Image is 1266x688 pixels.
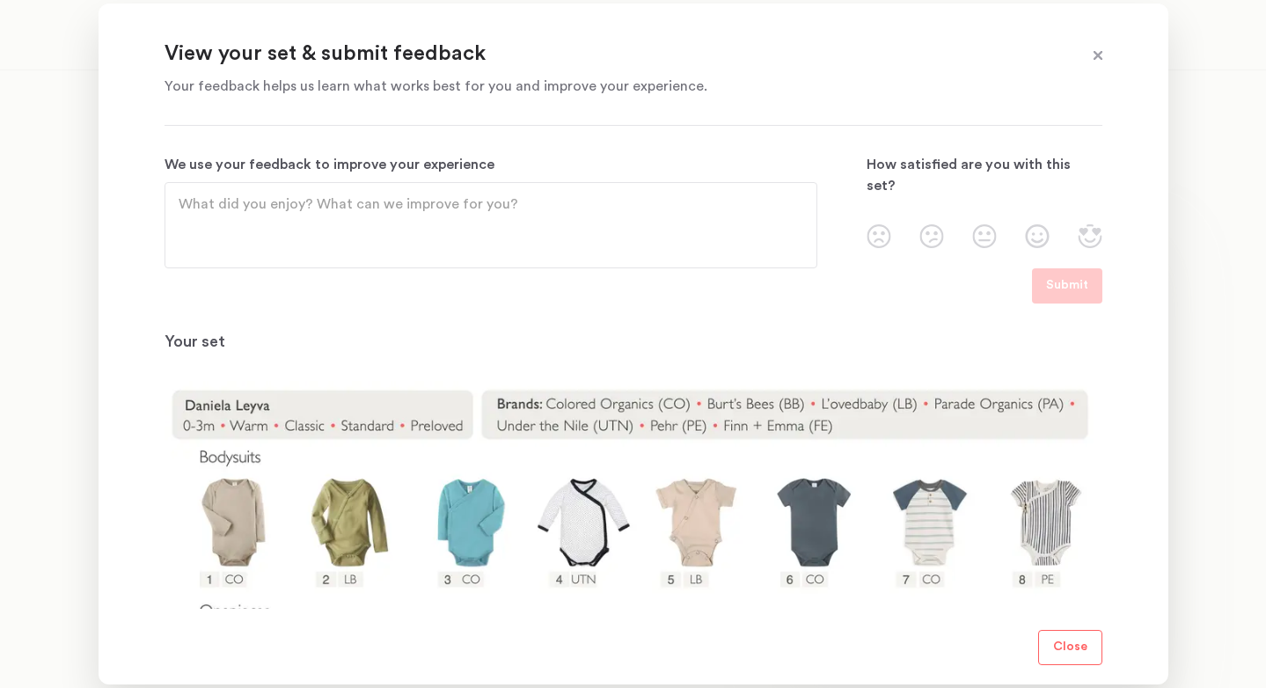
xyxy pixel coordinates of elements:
[1046,275,1088,296] p: Submit
[165,40,1058,69] p: View your set & submit feedback
[165,332,1102,353] p: Your set
[165,154,817,175] p: We use your feedback to improve your experience
[165,76,1058,97] p: Your feedback helps us learn what works best for you and improve your experience.
[1053,637,1087,658] p: Close
[1032,268,1102,304] button: Submit
[867,154,1102,196] p: How satisfied are you with this set?
[1038,630,1102,665] button: Close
